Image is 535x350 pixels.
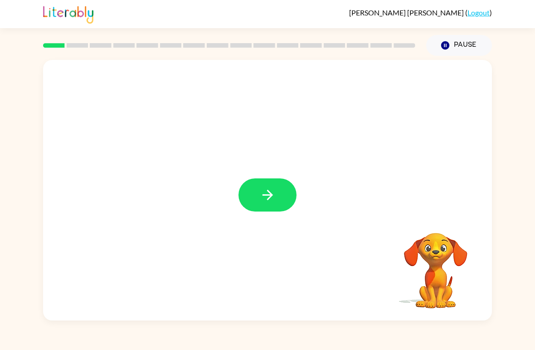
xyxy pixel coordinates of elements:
span: [PERSON_NAME] [PERSON_NAME] [349,8,465,17]
button: Pause [426,35,492,56]
div: ( ) [349,8,492,17]
img: Literably [43,4,93,24]
video: Your browser must support playing .mp4 files to use Literably. Please try using another browser. [390,219,481,310]
a: Logout [467,8,490,17]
